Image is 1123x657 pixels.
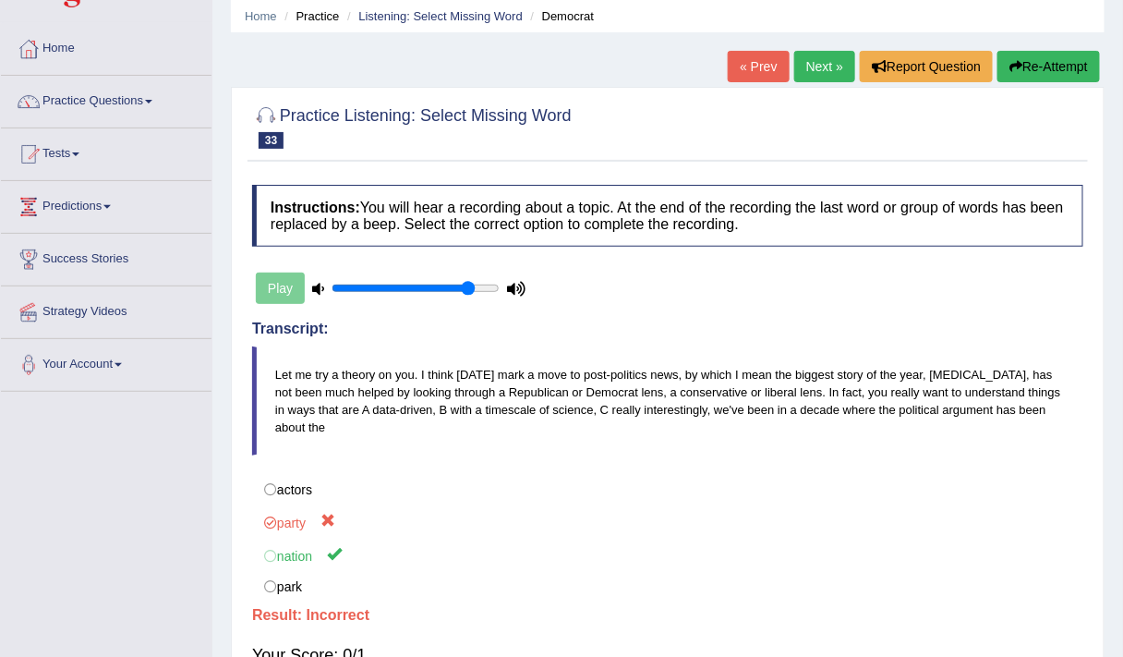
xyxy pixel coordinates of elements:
[728,51,789,82] a: « Prev
[1,181,211,227] a: Predictions
[245,9,277,23] a: Home
[252,571,1083,602] label: park
[1,286,211,333] a: Strategy Videos
[259,132,284,149] span: 33
[252,474,1083,505] label: actors
[1,234,211,280] a: Success Stories
[252,103,572,149] h2: Practice Listening: Select Missing Word
[1,128,211,175] a: Tests
[1,23,211,69] a: Home
[252,538,1083,572] label: nation
[280,7,339,25] li: Practice
[252,347,1083,456] blockquote: Let me try a theory on you. I think [DATE] mark a move to post-politics news, by which I mean the...
[358,9,523,23] a: Listening: Select Missing Word
[252,505,1083,539] label: party
[997,51,1100,82] button: Re-Attempt
[1,76,211,122] a: Practice Questions
[252,185,1083,247] h4: You will hear a recording about a topic. At the end of the recording the last word or group of wo...
[252,607,1083,624] h4: Result:
[1,339,211,385] a: Your Account
[860,51,993,82] button: Report Question
[252,321,1083,337] h4: Transcript:
[794,51,855,82] a: Next »
[271,200,360,215] b: Instructions:
[526,7,595,25] li: Democrat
